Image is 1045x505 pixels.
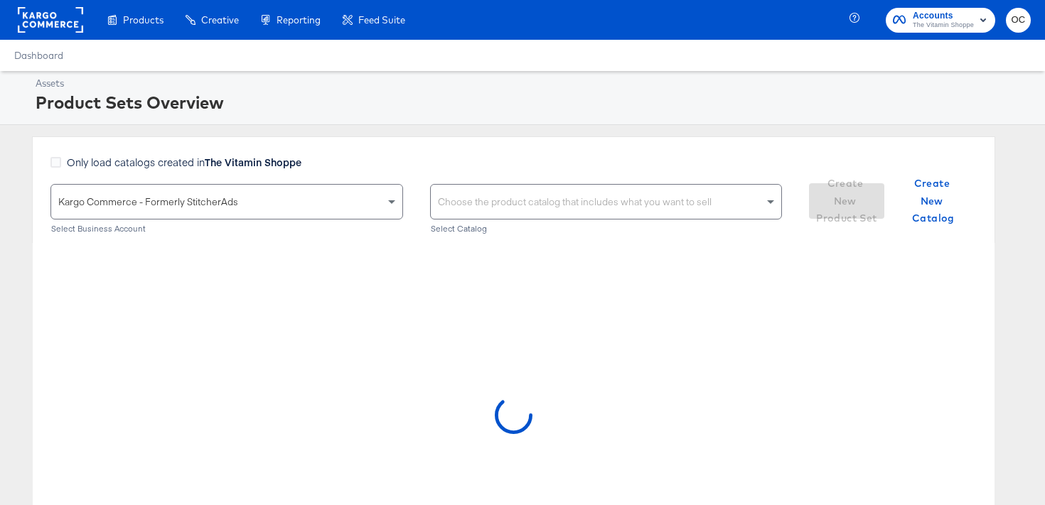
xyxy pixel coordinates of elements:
span: Accounts [913,9,974,23]
span: Create New Catalog [901,175,965,227]
span: Products [123,14,164,26]
div: Product Sets Overview [36,90,1027,114]
span: OC [1012,12,1025,28]
div: Select Catalog [430,224,783,234]
span: Creative [201,14,239,26]
div: Assets [36,77,1027,90]
span: Only load catalogs created in [67,155,301,169]
div: Choose the product catalog that includes what you want to sell [431,185,782,219]
button: Create New Catalog [896,183,971,219]
span: Kargo Commerce - Formerly StitcherAds [58,195,238,208]
span: Feed Suite [358,14,405,26]
a: Dashboard [14,50,63,61]
strong: The Vitamin Shoppe [205,155,301,169]
div: Select Business Account [50,224,403,234]
button: AccountsThe Vitamin Shoppe [886,8,995,33]
span: The Vitamin Shoppe [913,20,974,31]
button: OC [1006,8,1031,33]
span: Reporting [277,14,321,26]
